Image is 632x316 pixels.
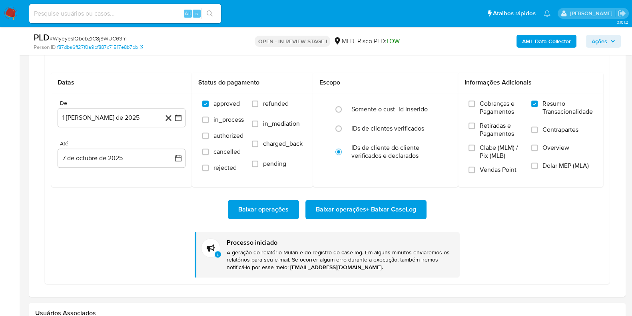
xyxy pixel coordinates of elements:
[357,37,399,46] span: Risco PLD:
[195,10,198,17] span: s
[201,8,218,19] button: search-icon
[50,34,127,42] span: # WlyeyesIQbcbZIC8j9WUC63m
[616,19,628,25] span: 3.161.2
[57,44,143,51] a: f87dba6ff27f0a9bf887c71517e8b7bb
[516,35,576,48] button: AML Data Collector
[29,8,221,19] input: Pesquise usuários ou casos...
[586,35,621,48] button: Ações
[522,35,571,48] b: AML Data Collector
[34,31,50,44] b: PLD
[185,10,191,17] span: Alt
[570,10,615,17] p: jhonata.costa@mercadolivre.com
[592,35,607,48] span: Ações
[386,36,399,46] span: LOW
[544,10,550,17] a: Notificações
[493,9,536,18] span: Atalhos rápidos
[333,37,354,46] div: MLB
[618,9,626,18] a: Sair
[255,36,330,47] p: OPEN - IN REVIEW STAGE I
[34,44,56,51] b: Person ID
